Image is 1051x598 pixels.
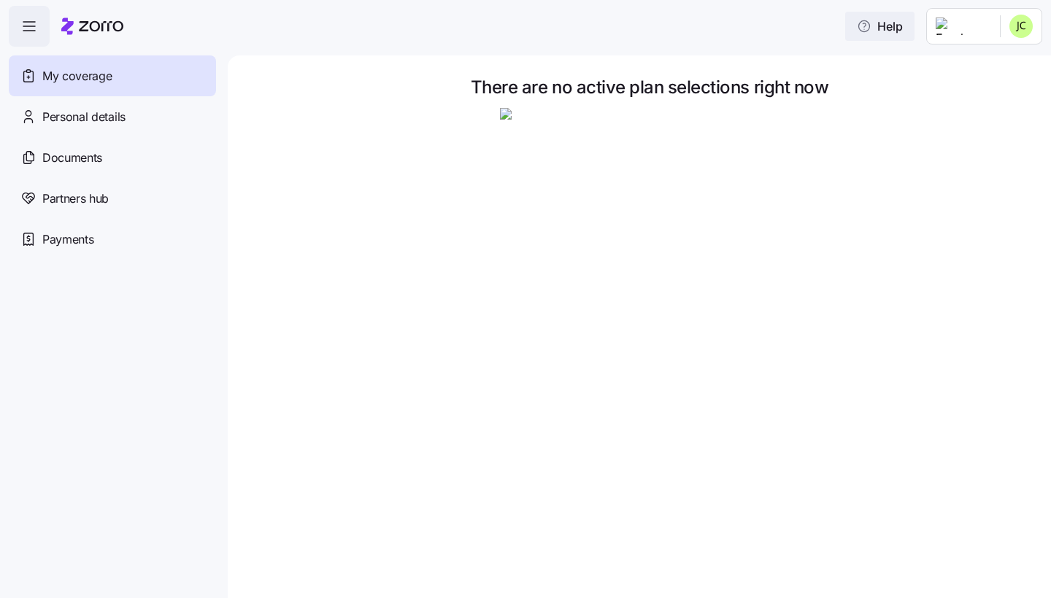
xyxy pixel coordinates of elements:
[500,108,799,407] img: Person sitting and waiting with coffee and laptop
[42,190,109,208] span: Partners hub
[471,79,828,96] span: There are no active plan selections right now
[845,12,915,41] button: Help
[42,149,102,167] span: Documents
[936,18,988,35] img: Employer logo
[9,55,216,96] a: My coverage
[42,67,112,85] span: My coverage
[1009,15,1033,38] img: 88208aa1bb67df0da1fd80abb5299cb9
[42,230,93,249] span: Payments
[857,18,903,35] span: Help
[9,219,216,260] a: Payments
[42,108,126,126] span: Personal details
[9,137,216,178] a: Documents
[9,178,216,219] a: Partners hub
[9,96,216,137] a: Personal details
